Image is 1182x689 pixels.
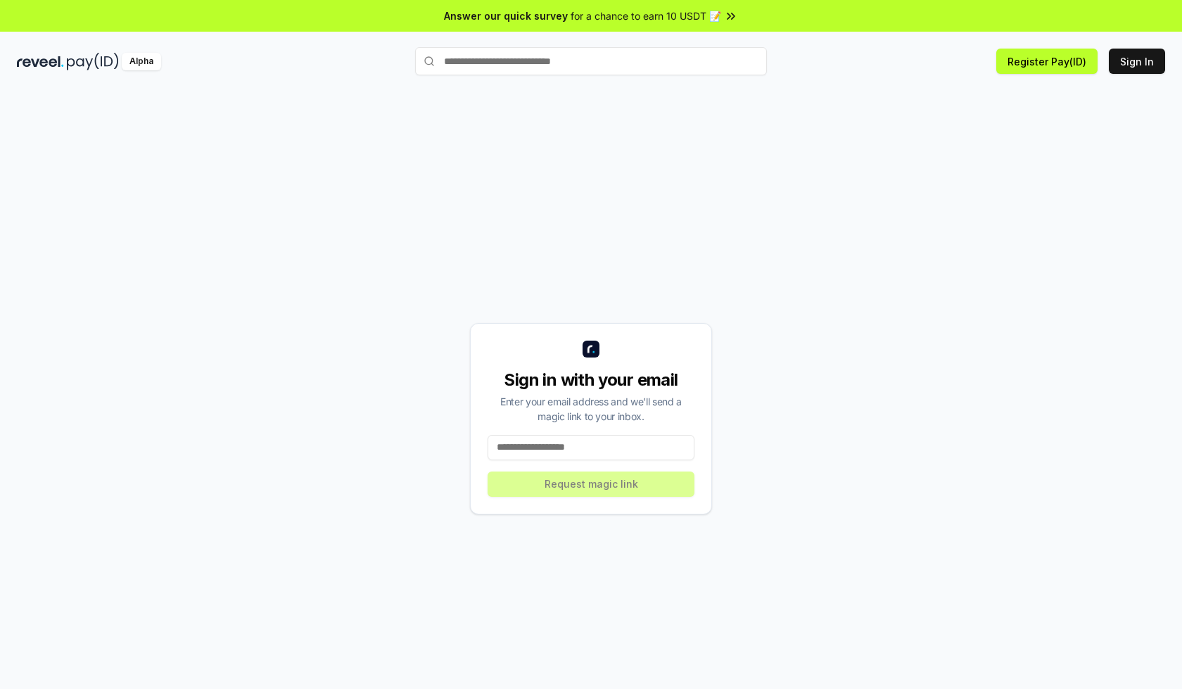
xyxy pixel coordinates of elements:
img: pay_id [67,53,119,70]
img: reveel_dark [17,53,64,70]
button: Register Pay(ID) [996,49,1098,74]
span: for a chance to earn 10 USDT 📝 [571,8,721,23]
span: Answer our quick survey [444,8,568,23]
div: Enter your email address and we’ll send a magic link to your inbox. [488,394,694,424]
button: Sign In [1109,49,1165,74]
img: logo_small [583,341,599,358]
div: Sign in with your email [488,369,694,391]
div: Alpha [122,53,161,70]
